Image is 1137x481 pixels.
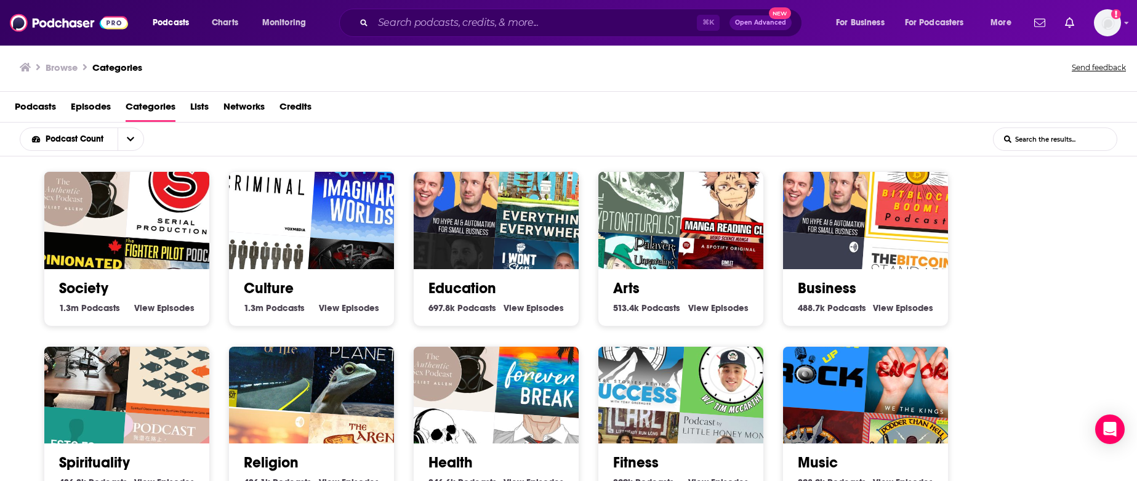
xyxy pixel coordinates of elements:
[59,453,130,472] a: Spirituality
[126,97,175,122] a: Categories
[729,15,792,30] button: Open AdvancedNew
[134,302,155,313] span: View
[126,313,231,419] img: Divine Countercultural Truth | Spiritual Discernment
[1068,59,1130,76] button: Send feedback
[504,302,564,313] a: View Education Episodes
[526,302,564,313] span: Episodes
[212,14,238,31] span: Charts
[244,302,263,313] span: 1.3m
[319,302,339,313] span: View
[798,453,838,472] a: Music
[27,132,133,238] img: Authentic Sex with Juliet Allen
[1029,12,1050,33] a: Show notifications dropdown
[697,15,720,31] span: ⌘ K
[46,135,108,143] span: Podcast Count
[59,279,108,297] a: Society
[688,302,709,313] span: View
[982,13,1027,33] button: open menu
[613,453,659,472] a: Fitness
[190,97,209,122] a: Lists
[798,302,825,313] span: 488.7k
[223,97,265,122] a: Networks
[46,62,78,73] h3: Browse
[118,128,143,150] button: open menu
[59,302,120,313] a: 1.3m Society Podcasts
[428,279,496,297] a: Education
[827,13,900,33] button: open menu
[688,302,749,313] a: View Arts Episodes
[244,453,299,472] a: Religion
[254,13,322,33] button: open menu
[157,302,195,313] span: Episodes
[396,132,502,238] img: Authority Hacker Podcast – AI & Automation for Small biz & Marketers
[897,13,982,33] button: open menu
[864,139,970,245] img: The BitBlockBoom Bitcoin Podcast
[495,313,601,419] img: Forever Break
[373,13,697,33] input: Search podcasts, credits, & more...
[1094,9,1121,36] button: Show profile menu
[244,279,294,297] a: Culture
[1111,9,1121,19] svg: Add a profile image
[873,302,893,313] span: View
[827,302,866,313] span: Podcasts
[1094,9,1121,36] span: Logged in as tlopez
[342,302,379,313] span: Episodes
[134,302,195,313] a: View Society Episodes
[735,20,786,26] span: Open Advanced
[153,14,189,31] span: Podcasts
[262,14,306,31] span: Monitoring
[990,14,1011,31] span: More
[396,306,502,412] img: Authentic Sex with Juliet Allen
[310,139,416,245] img: Imaginary Worlds
[798,302,866,313] a: 488.7k Business Podcasts
[905,14,964,31] span: For Podcasters
[71,97,111,122] a: Episodes
[428,302,455,313] span: 697.8k
[864,313,970,419] img: WTK: Encore
[457,302,496,313] span: Podcasts
[15,97,56,122] a: Podcasts
[680,313,785,419] div: 20TIMinutes: A Mental Health Podcast
[126,139,231,245] img: Serial
[495,139,601,245] div: Everything Everywhere Daily
[1095,414,1125,444] div: Open Intercom Messenger
[351,9,814,37] div: Search podcasts, credits, & more...
[319,302,379,313] a: View Culture Episodes
[766,132,872,238] img: Authority Hacker Podcast – AI & Automation for Small biz & Marketers
[266,302,305,313] span: Podcasts
[581,306,687,412] div: The Real Stories Behind Success
[212,132,318,238] div: Criminal
[504,302,524,313] span: View
[873,302,933,313] a: View Business Episodes
[798,279,856,297] a: Business
[310,313,416,419] img: Sentient Planet
[10,11,128,34] img: Podchaser - Follow, Share and Rate Podcasts
[766,306,872,412] img: Growin' Up Rock
[711,302,749,313] span: Episodes
[428,453,473,472] a: Health
[59,302,79,313] span: 1.3m
[896,302,933,313] span: Episodes
[279,97,311,122] a: Credits
[204,13,246,33] a: Charts
[212,306,318,412] div: One Third of Life
[81,302,120,313] span: Podcasts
